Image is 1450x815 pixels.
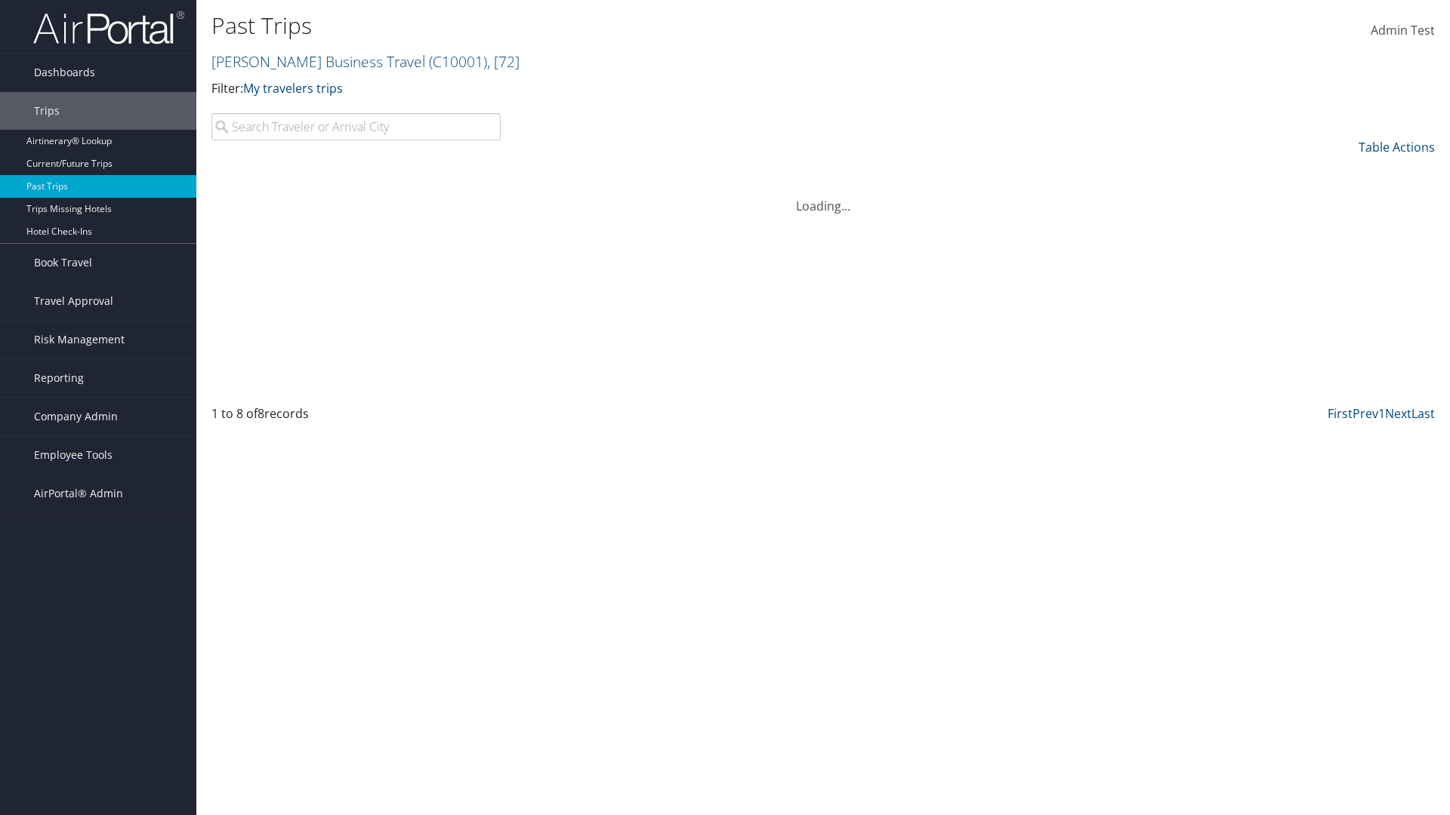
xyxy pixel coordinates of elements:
span: Book Travel [34,244,92,281]
a: Prev [1353,405,1378,422]
span: AirPortal® Admin [34,475,123,512]
img: airportal-logo.png [33,10,184,45]
a: 1 [1378,405,1385,422]
input: Search Traveler or Arrival City [211,113,501,140]
a: Next [1385,405,1411,422]
span: Reporting [34,359,84,397]
span: Employee Tools [34,436,113,474]
div: Loading... [211,179,1435,215]
span: Risk Management [34,321,125,358]
a: Last [1411,405,1435,422]
span: Admin Test [1371,22,1435,38]
p: Filter: [211,79,1027,99]
div: 1 to 8 of records [211,404,501,430]
h1: Past Trips [211,10,1027,42]
span: Company Admin [34,398,118,435]
a: Table Actions [1359,139,1435,155]
span: Trips [34,92,60,130]
a: First [1328,405,1353,422]
a: [PERSON_NAME] Business Travel [211,51,520,72]
a: My travelers trips [243,80,343,97]
a: Admin Test [1371,8,1435,54]
span: Travel Approval [34,282,113,320]
span: , [ 72 ] [487,51,520,72]
span: ( C10001 ) [429,51,487,72]
span: Dashboards [34,54,95,91]
span: 8 [258,405,264,422]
